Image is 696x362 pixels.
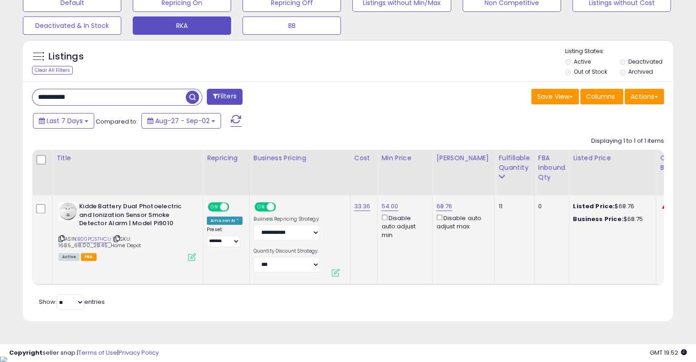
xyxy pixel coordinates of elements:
div: Min Price [381,153,428,163]
strong: Copyright [9,348,43,357]
div: Disable auto adjust min [381,213,425,239]
label: Archived [628,68,653,76]
button: Actions [625,89,664,104]
div: [PERSON_NAME] [436,153,491,163]
a: 54.00 [381,202,398,211]
div: Clear All Filters [32,66,73,75]
p: Listing States: [565,47,673,56]
span: All listings currently available for purchase on Amazon [59,253,80,261]
div: FBA inbound Qty [538,153,566,182]
button: Deactivated & In Stock [23,16,121,35]
span: OFF [228,203,243,211]
label: Out of Stock [574,68,607,76]
a: 68.76 [436,202,452,211]
span: Compared to: [96,117,138,126]
button: Filters [207,89,243,105]
span: ON [209,203,220,211]
div: Preset: [207,227,243,247]
button: Aug-27 - Sep-02 [141,113,221,129]
span: 2025-09-10 19:52 GMT [650,348,687,357]
span: OFF [274,203,289,211]
button: Save View [531,89,579,104]
div: Displaying 1 to 1 of 1 items [591,137,664,146]
div: Title [56,153,199,163]
a: 33.36 [354,202,371,211]
div: $68.75 [573,215,649,223]
b: Listed Price: [573,202,615,211]
span: Show: entries [39,297,105,306]
div: Listed Price [573,153,652,163]
label: Active [574,58,591,65]
b: Kidde Battery Dual Photoelectric and Ionization Sensor Smoke Detector Alarm | Model Pi9010 [79,202,190,230]
div: 0 [538,202,562,211]
button: RKA [133,16,231,35]
a: Privacy Policy [119,348,159,357]
div: 11 [498,202,527,211]
b: Business Price: [573,215,623,223]
div: seller snap | | [9,349,159,357]
span: Last 7 Days [47,116,83,125]
label: Quantity Discount Strategy: [254,248,320,254]
a: B00PC5THCU [77,235,111,243]
button: Columns [580,89,623,104]
div: ASIN: [59,202,196,260]
span: FBA [81,253,97,261]
label: Business Repricing Strategy: [254,216,320,222]
a: Terms of Use [78,348,117,357]
span: | SKU: 1685_68.00_28.45_Home Depot [59,235,141,249]
div: Repricing [207,153,246,163]
label: Deactivated [628,58,662,65]
span: Aug-27 - Sep-02 [155,116,210,125]
button: BB [243,16,341,35]
span: ON [255,203,267,211]
span: Columns [586,92,615,101]
div: $68.76 [573,202,649,211]
h5: Listings [49,50,84,63]
div: Business Pricing [254,153,346,163]
div: Fulfillable Quantity [498,153,530,173]
div: Amazon AI * [207,216,243,225]
div: Cost [354,153,374,163]
div: Disable auto adjust max [436,213,487,231]
button: Last 7 Days [33,113,94,129]
img: 41EkyJQ82nL._SL40_.jpg [59,202,77,221]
